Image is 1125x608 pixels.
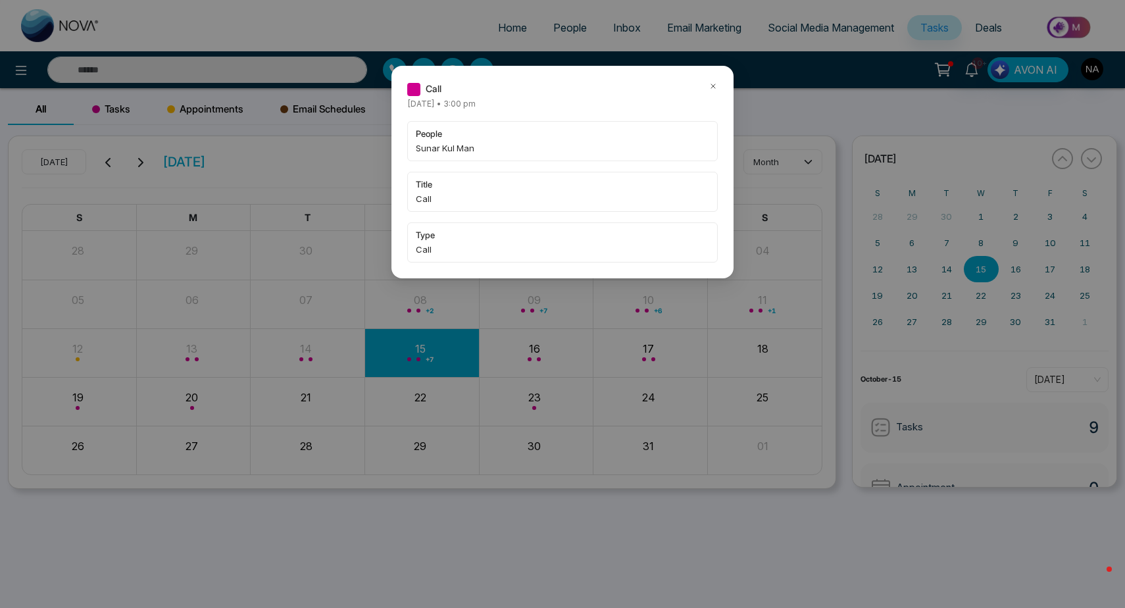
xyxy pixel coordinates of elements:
span: Call [426,82,441,96]
span: Call [416,192,709,205]
span: type [416,228,709,241]
span: people [416,127,709,140]
span: Sunar Kul Man [416,141,709,155]
span: title [416,178,709,191]
span: Call [416,243,709,256]
span: [DATE] • 3:00 pm [407,99,476,109]
iframe: Intercom live chat [1080,563,1112,595]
